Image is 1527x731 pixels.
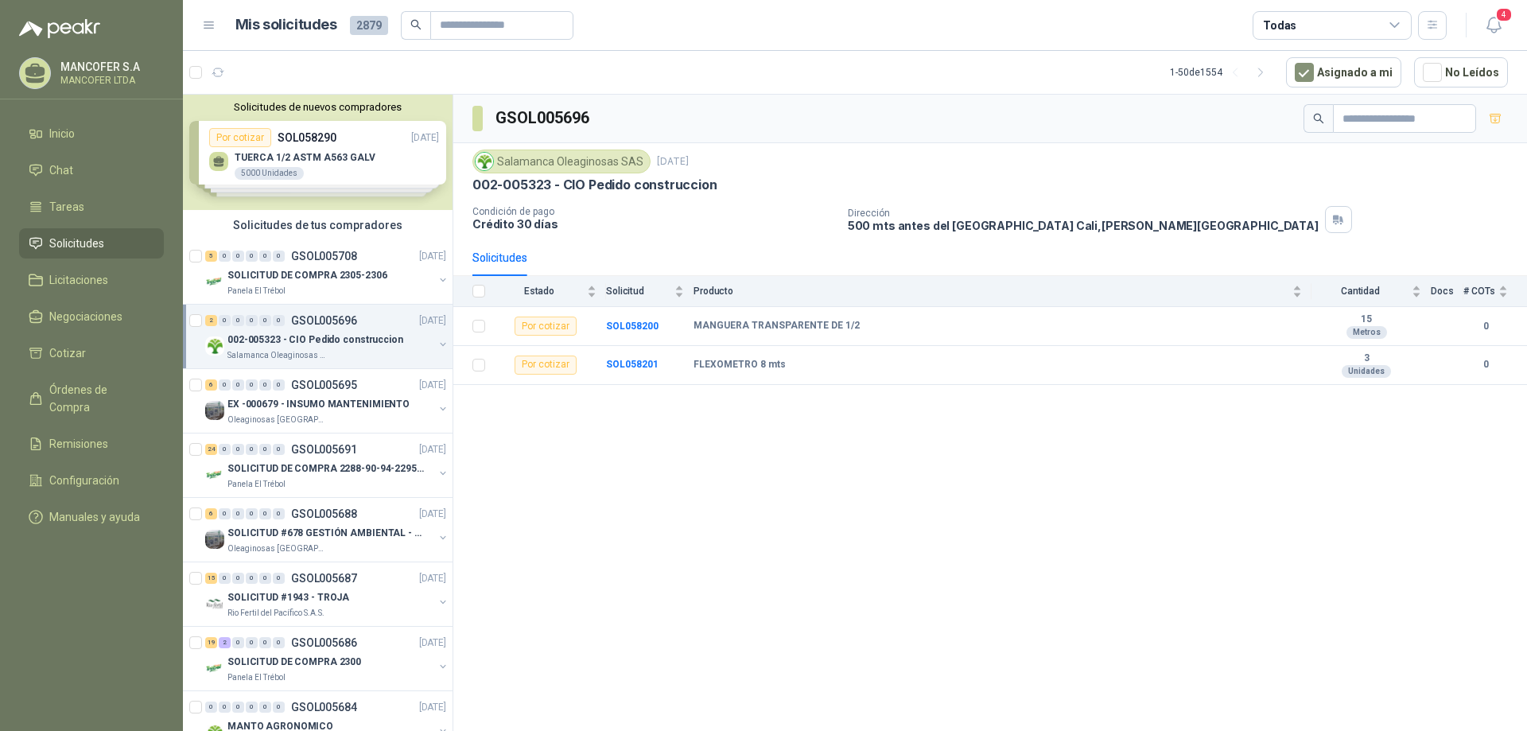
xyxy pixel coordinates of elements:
div: 0 [246,315,258,326]
b: SOL058201 [606,359,659,370]
p: SOLICITUD DE COMPRA 2288-90-94-2295-96-2301-02-04 [227,461,425,476]
p: MANCOFER S.A [60,61,160,72]
button: Asignado a mi [1286,57,1401,87]
span: Cantidad [1311,286,1408,297]
th: Estado [495,276,606,307]
p: [DATE] [419,378,446,393]
div: 0 [246,444,258,455]
b: 15 [1311,313,1421,326]
p: 002-005323 - CIO Pedido construccion [472,177,717,193]
div: Todas [1263,17,1296,34]
p: GSOL005695 [291,379,357,391]
b: MANGUERA TRANSPARENTE DE 1/2 [694,320,860,332]
div: 0 [259,573,271,584]
div: 2 [205,315,217,326]
a: Remisiones [19,429,164,459]
div: 0 [232,444,244,455]
div: 0 [273,508,285,519]
button: Solicitudes de nuevos compradores [189,101,446,113]
p: [DATE] [419,700,446,715]
p: [DATE] [657,154,689,169]
div: 0 [273,315,285,326]
b: 0 [1463,357,1508,372]
img: Company Logo [205,272,224,291]
img: Company Logo [476,153,493,170]
div: 0 [232,315,244,326]
div: 0 [219,508,231,519]
a: 15 0 0 0 0 0 GSOL005687[DATE] Company LogoSOLICITUD #1943 - TROJARio Fertil del Pacífico S.A.S. [205,569,449,620]
h1: Mis solicitudes [235,14,337,37]
img: Company Logo [205,336,224,356]
span: search [410,19,422,30]
img: Company Logo [205,530,224,549]
span: Configuración [49,472,119,489]
p: Rio Fertil del Pacífico S.A.S. [227,607,324,620]
b: FLEXOMETRO 8 mts [694,359,786,371]
span: Licitaciones [49,271,108,289]
img: Logo peakr [19,19,100,38]
div: 0 [232,508,244,519]
button: No Leídos [1414,57,1508,87]
p: Condición de pago [472,206,835,217]
span: Estado [495,286,584,297]
div: 0 [246,379,258,391]
p: EX -000679 - INSUMO MANTENIMIENTO [227,397,410,412]
p: Dirección [848,208,1319,219]
div: 6 [205,379,217,391]
span: Chat [49,161,73,179]
span: Remisiones [49,435,108,453]
div: Solicitudes [472,249,527,266]
div: 0 [219,702,231,713]
div: Por cotizar [515,356,577,375]
a: Negociaciones [19,301,164,332]
div: 0 [273,251,285,262]
div: 0 [273,702,285,713]
th: Producto [694,276,1311,307]
div: 15 [205,573,217,584]
div: Salamanca Oleaginosas SAS [472,150,651,173]
a: Cotizar [19,338,164,368]
div: 0 [259,251,271,262]
a: 5 0 0 0 0 0 GSOL005708[DATE] Company LogoSOLICITUD DE COMPRA 2305-2306Panela El Trébol [205,247,449,297]
th: Cantidad [1311,276,1431,307]
a: 6 0 0 0 0 0 GSOL005688[DATE] Company LogoSOLICITUD #678 GESTIÓN AMBIENTAL - TUMACOOleaginosas [GE... [205,504,449,555]
p: GSOL005691 [291,444,357,455]
span: Cotizar [49,344,86,362]
div: Metros [1346,326,1387,339]
span: Producto [694,286,1289,297]
p: MANCOFER LTDA [60,76,160,85]
p: [DATE] [419,249,446,264]
h3: GSOL005696 [495,106,592,130]
div: 0 [219,573,231,584]
div: 0 [219,315,231,326]
p: Panela El Trébol [227,671,286,684]
p: SOLICITUD #1943 - TROJA [227,590,349,605]
div: 5 [205,251,217,262]
div: 0 [246,637,258,648]
span: Solicitud [606,286,671,297]
div: 19 [205,637,217,648]
a: 6 0 0 0 0 0 GSOL005695[DATE] Company LogoEX -000679 - INSUMO MANTENIMIENTOOleaginosas [GEOGRAPHIC... [205,375,449,426]
div: Unidades [1342,365,1391,378]
img: Company Logo [205,659,224,678]
div: 2 [219,637,231,648]
p: GSOL005687 [291,573,357,584]
div: 0 [273,573,285,584]
p: GSOL005684 [291,702,357,713]
div: 0 [259,702,271,713]
div: 0 [273,444,285,455]
div: 0 [259,637,271,648]
p: SOLICITUD #678 GESTIÓN AMBIENTAL - TUMACO [227,526,425,541]
a: Manuales y ayuda [19,502,164,532]
div: 1 - 50 de 1554 [1170,60,1273,85]
p: SOLICITUD DE COMPRA 2305-2306 [227,268,387,283]
b: SOL058200 [606,321,659,332]
p: SOLICITUD DE COMPRA 2300 [227,655,361,670]
p: [DATE] [419,571,446,586]
p: GSOL005686 [291,637,357,648]
img: Company Logo [205,465,224,484]
div: 0 [273,379,285,391]
div: 0 [219,444,231,455]
div: 24 [205,444,217,455]
div: 0 [232,251,244,262]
